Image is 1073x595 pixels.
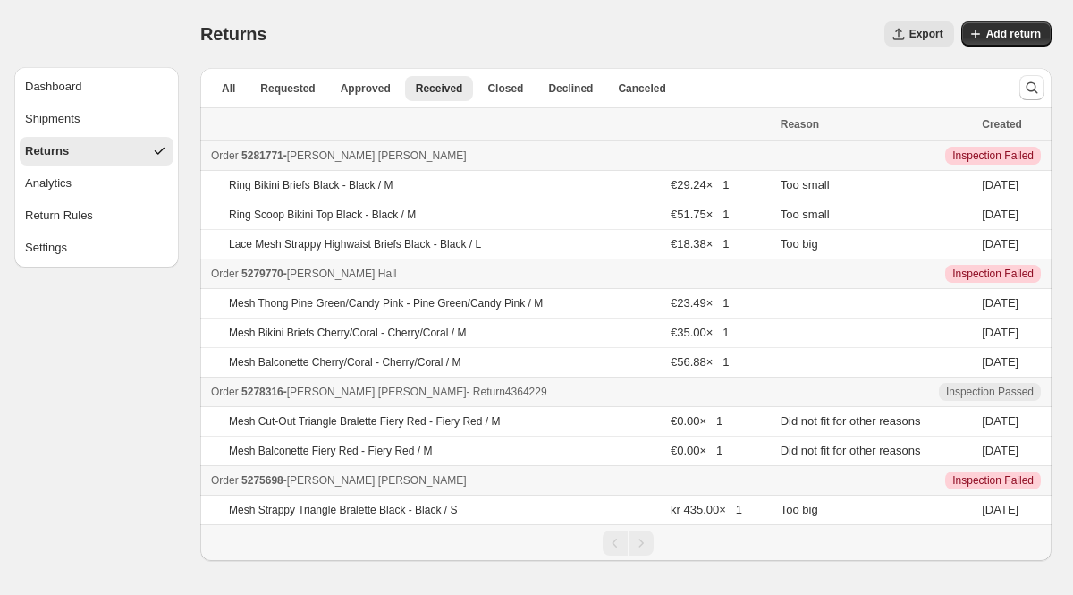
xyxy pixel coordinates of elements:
p: Ring Scoop Bikini Top Black - Black / M [229,208,416,222]
span: Returns [200,24,266,44]
span: Created [982,118,1022,131]
span: €56.88 × 1 [671,355,729,369]
time: Friday, August 1, 2025 at 2:22:02 PM [982,414,1018,428]
span: Closed [487,81,523,96]
span: 5279770 [241,268,283,280]
time: Friday, August 15, 2025 at 2:03:32 PM [982,355,1018,369]
button: Shipments [20,105,173,133]
span: Inspection Failed [952,149,1034,163]
nav: Pagination [200,524,1052,561]
div: Shipments [25,110,80,128]
td: Too small [775,171,977,200]
td: Did not fit for other reasons [775,437,977,466]
td: Too big [775,496,977,525]
td: Too big [775,230,977,259]
span: Inspection Passed [946,385,1034,399]
span: Order [211,474,239,487]
td: Too small [775,200,977,230]
time: Saturday, August 16, 2025 at 9:43:32 PM [982,208,1018,221]
span: €35.00 × 1 [671,326,729,339]
time: Saturday, August 16, 2025 at 9:43:32 PM [982,178,1018,191]
button: Dashboard [20,72,173,101]
span: Order [211,268,239,280]
p: Mesh Cut-Out Triangle Bralette Fiery Red - Fiery Red / M [229,414,500,429]
p: Mesh Thong Pine Green/Candy Pink - Pine Green/Candy Pink / M [229,296,543,310]
span: €18.38 × 1 [671,237,729,251]
time: Friday, August 15, 2025 at 2:03:32 PM [982,326,1018,339]
time: Friday, August 1, 2025 at 2:22:02 PM [982,444,1018,457]
time: Friday, August 15, 2025 at 2:03:32 PM [982,296,1018,310]
span: [PERSON_NAME] Hall [287,268,397,280]
span: 5275698 [241,474,283,487]
button: Search and filter results [1019,75,1044,100]
span: - Return 4364229 [467,386,547,398]
time: Tuesday, July 15, 2025 at 8:38:04 AM [982,503,1018,516]
span: €23.49 × 1 [671,296,729,310]
p: Lace Mesh Strappy Highwaist Briefs Black - Black / L [229,237,481,251]
button: Settings [20,234,173,262]
td: Did not fit for other reasons [775,407,977,437]
p: Mesh Bikini Briefs Cherry/Coral - Cherry/Coral / M [229,326,466,340]
span: Inspection Failed [952,473,1034,488]
div: Returns [25,142,69,160]
span: €0.00 × 1 [671,444,722,457]
span: All [222,81,235,96]
p: Mesh Balconette Cherry/Coral - Cherry/Coral / M [229,355,460,370]
span: Received [416,81,463,96]
span: Canceled [618,81,665,96]
span: [PERSON_NAME] [PERSON_NAME] [287,386,467,398]
div: - [211,472,770,489]
span: Requested [260,81,315,96]
span: 5281771 [241,149,283,162]
button: Add return [961,21,1052,47]
div: Analytics [25,174,72,192]
span: kr 435.00 × 1 [671,503,742,516]
span: Approved [341,81,391,96]
button: Export [884,21,954,47]
div: - [211,147,770,165]
button: Return Rules [20,201,173,230]
span: €0.00 × 1 [671,414,722,428]
span: €29.24 × 1 [671,178,729,191]
div: Return Rules [25,207,93,225]
span: Add return [986,27,1041,41]
span: Reason [781,118,819,131]
div: - [211,383,770,401]
time: Saturday, August 16, 2025 at 9:43:32 PM [982,237,1018,251]
button: Analytics [20,169,173,198]
p: Mesh Strappy Triangle Bralette Black - Black / S [229,503,457,517]
button: Returns [20,137,173,166]
span: Order [211,386,239,398]
span: Export [909,27,943,41]
div: Dashboard [25,78,82,96]
span: [PERSON_NAME] [PERSON_NAME] [287,149,467,162]
span: Declined [548,81,593,96]
span: [PERSON_NAME] [PERSON_NAME] [287,474,467,487]
p: Ring Bikini Briefs Black - Black / M [229,178,393,192]
div: Settings [25,239,67,257]
span: 5278316 [241,386,283,398]
span: Order [211,149,239,162]
p: Mesh Balconette Fiery Red - Fiery Red / M [229,444,432,458]
div: - [211,265,770,283]
span: €51.75 × 1 [671,208,729,221]
span: Inspection Failed [952,267,1034,281]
